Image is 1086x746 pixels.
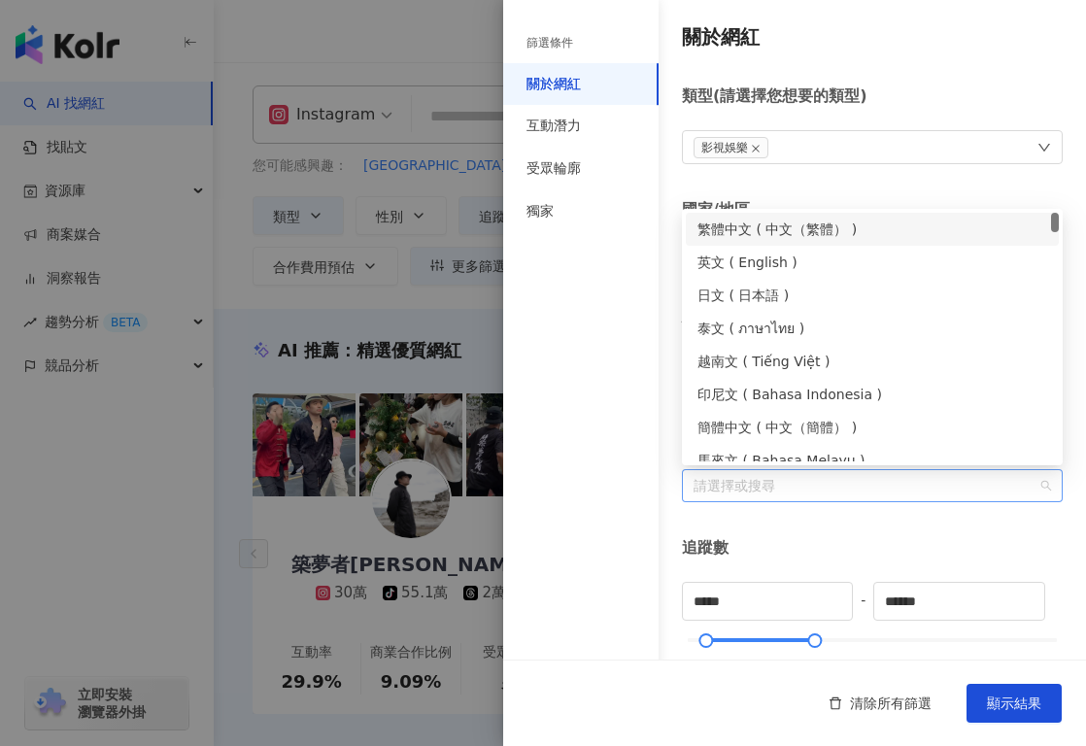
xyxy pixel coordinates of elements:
[694,137,768,158] span: 影視娛樂
[682,537,1063,559] div: 追蹤數
[526,159,581,179] div: 受眾輪廓
[697,318,1047,339] div: 泰文 ( ภาษาไทย )
[697,252,1047,273] div: 英文 ( English )
[1037,141,1051,154] span: down
[853,590,873,611] span: -
[686,411,1059,444] div: 簡體中文 ( 中文（簡體） )
[682,85,1063,107] div: 類型 ( 請選擇您想要的類型 )
[751,144,761,153] span: close
[850,695,932,711] span: 清除所有篩選
[987,695,1041,711] span: 顯示結果
[697,384,1047,405] div: 印尼文 ( Bahasa Indonesia )
[682,199,1063,220] div: 國家/地區
[526,117,581,136] div: 互動潛力
[697,417,1047,438] div: 簡體中文 ( 中文（簡體） )
[686,312,1059,345] div: 泰文 ( ภาษาไทย )
[686,279,1059,312] div: 日文 ( 日本語 )
[686,213,1059,246] div: 繁體中文 ( 中文（繁體） )
[697,219,1047,240] div: 繁體中文 ( 中文（繁體） )
[682,23,1063,51] h4: 關於網紅
[686,378,1059,411] div: 印尼文 ( Bahasa Indonesia )
[686,345,1059,378] div: 越南文 ( Tiếng Việt )
[809,684,951,723] button: 清除所有篩選
[697,285,1047,306] div: 日文 ( 日本語 )
[967,684,1062,723] button: 顯示結果
[697,450,1047,471] div: 馬來文 ( Bahasa Melayu )
[697,351,1047,372] div: 越南文 ( Tiếng Việt )
[526,35,573,51] div: 篩選條件
[526,202,554,221] div: 獨家
[686,444,1059,477] div: 馬來文 ( Bahasa Melayu )
[829,696,842,710] span: delete
[686,246,1059,279] div: 英文 ( English )
[526,75,581,94] div: 關於網紅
